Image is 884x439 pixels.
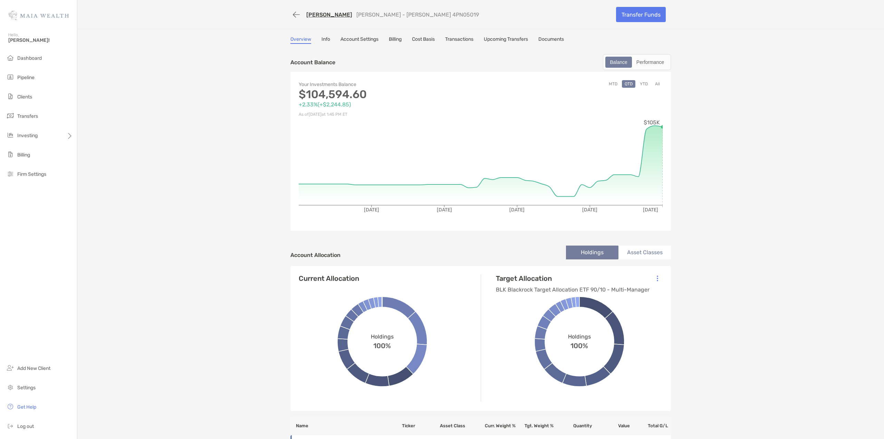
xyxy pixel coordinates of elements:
[644,119,660,126] tspan: $105K
[516,417,554,435] th: Tgt. Weight %
[445,36,473,44] a: Transactions
[17,152,30,158] span: Billing
[356,11,479,18] p: [PERSON_NAME] - [PERSON_NAME] 4PN05019
[437,207,452,213] tspan: [DATE]
[299,274,359,283] h4: Current Allocation
[17,55,42,61] span: Dashboard
[17,94,32,100] span: Clients
[496,285,650,294] p: BLK Blackrock Target Allocation ETF 90/10 - Multi-Manager
[554,417,592,435] th: Quantity
[633,57,668,67] div: Performance
[582,207,597,213] tspan: [DATE]
[299,90,481,99] p: $104,594.60
[496,274,650,283] h4: Target Allocation
[616,7,666,22] a: Transfer Funds
[6,54,15,62] img: dashboard icon
[402,417,440,435] th: Ticker
[17,385,36,391] span: Settings
[570,340,588,350] span: 100%
[618,246,671,259] li: Asset Classes
[6,131,15,139] img: investing icon
[6,383,15,391] img: settings icon
[371,333,394,340] span: Holdings
[412,36,435,44] a: Cost Basis
[299,80,481,89] p: Your Investments Balance
[566,246,618,259] li: Holdings
[592,417,630,435] th: Value
[6,422,15,430] img: logout icon
[17,133,38,139] span: Investing
[290,58,335,67] p: Account Balance
[440,417,478,435] th: Asset Class
[340,36,378,44] a: Account Settings
[373,340,391,350] span: 100%
[6,364,15,372] img: add_new_client icon
[299,110,481,119] p: As of [DATE] at 1:45 PM ET
[290,417,402,435] th: Name
[389,36,402,44] a: Billing
[17,365,50,371] span: Add New Client
[630,417,671,435] th: Total G/L
[6,170,15,178] img: firm-settings icon
[8,37,73,43] span: [PERSON_NAME]!
[8,3,69,28] img: Zoe Logo
[606,80,620,88] button: MTD
[17,75,35,80] span: Pipeline
[6,402,15,411] img: get-help icon
[538,36,564,44] a: Documents
[603,54,671,70] div: segmented control
[657,275,658,281] img: Icon List Menu
[6,73,15,81] img: pipeline icon
[6,92,15,101] img: clients icon
[622,80,635,88] button: QTD
[290,252,340,258] h4: Account Allocation
[652,80,663,88] button: All
[17,404,36,410] span: Get Help
[290,36,311,44] a: Overview
[643,207,658,213] tspan: [DATE]
[6,150,15,159] img: billing icon
[606,57,631,67] div: Balance
[17,113,38,119] span: Transfers
[484,36,528,44] a: Upcoming Transfers
[568,333,591,340] span: Holdings
[364,207,379,213] tspan: [DATE]
[17,171,46,177] span: Firm Settings
[637,80,651,88] button: YTD
[6,112,15,120] img: transfers icon
[321,36,330,44] a: Info
[17,423,34,429] span: Log out
[478,417,516,435] th: Curr. Weight %
[306,11,352,18] a: [PERSON_NAME]
[299,100,481,109] p: +2.33% ( +$2,244.85 )
[509,207,525,213] tspan: [DATE]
